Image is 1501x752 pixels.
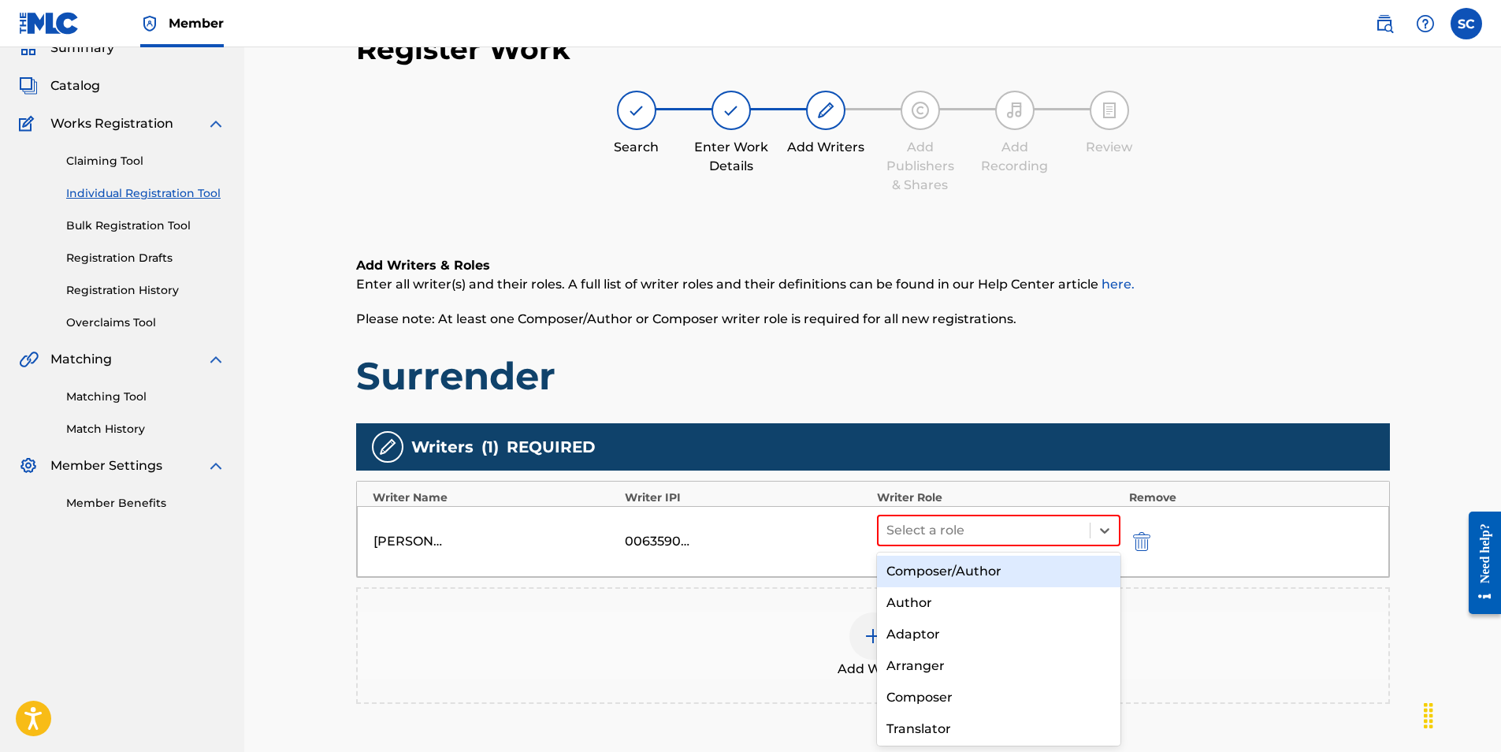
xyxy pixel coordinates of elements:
a: Overclaims Tool [66,315,225,331]
img: Matching [19,350,39,369]
div: Composer/Author [877,556,1121,587]
div: Author [877,587,1121,619]
a: Registration Drafts [66,250,225,266]
img: help [1416,14,1435,33]
a: Matching Tool [66,389,225,405]
span: Enter all writer(s) and their roles. A full list of writer roles and their definitions can be fou... [356,277,1135,292]
a: Public Search [1369,8,1400,39]
img: step indicator icon for Search [627,101,646,120]
img: Top Rightsholder [140,14,159,33]
img: MLC Logo [19,12,80,35]
h2: Register Work [356,32,570,67]
img: Catalog [19,76,38,95]
img: step indicator icon for Add Writers [816,101,835,120]
div: Drag [1416,692,1441,739]
img: step indicator icon for Enter Work Details [722,101,741,120]
div: Help [1410,8,1441,39]
img: Summary [19,39,38,58]
a: Match History [66,421,225,437]
img: search [1375,14,1394,33]
h6: Add Writers & Roles [356,256,1390,275]
img: writers [378,437,397,456]
a: Individual Registration Tool [66,185,225,202]
div: User Menu [1451,8,1482,39]
img: step indicator icon for Review [1100,101,1119,120]
a: here. [1102,277,1135,292]
iframe: Resource Center [1457,500,1501,627]
span: ( 1 ) [481,435,499,459]
div: Add Publishers & Shares [881,138,960,195]
img: add [864,627,882,646]
div: Add Writers [786,138,865,157]
span: Member [169,14,224,32]
img: expand [206,456,225,475]
div: Composer [877,682,1121,713]
span: Writers [411,435,474,459]
span: Works Registration [50,114,173,133]
img: expand [206,114,225,133]
span: Matching [50,350,112,369]
div: Add Recording [975,138,1054,176]
a: Registration History [66,282,225,299]
a: Member Benefits [66,495,225,512]
a: SummarySummary [19,39,114,58]
div: Search [597,138,676,157]
div: Arranger [877,650,1121,682]
img: expand [206,350,225,369]
span: Member Settings [50,456,162,475]
div: Translator [877,713,1121,745]
h1: Surrender [356,352,1390,400]
span: Add Writer [838,660,908,679]
a: CatalogCatalog [19,76,100,95]
div: Enter Work Details [692,138,771,176]
div: Writer Role [877,490,1121,506]
iframe: Chat Widget [1422,676,1501,752]
div: Adaptor [877,619,1121,650]
span: REQUIRED [507,435,596,459]
img: step indicator icon for Add Publishers & Shares [911,101,930,120]
img: step indicator icon for Add Recording [1005,101,1024,120]
div: Remove [1129,490,1373,506]
a: Bulk Registration Tool [66,218,225,234]
a: Claiming Tool [66,153,225,169]
div: Writer IPI [625,490,869,506]
span: Summary [50,39,114,58]
img: Member Settings [19,456,38,475]
img: 12a2ab48e56ec057fbd8.svg [1133,532,1150,551]
img: Works Registration [19,114,39,133]
span: Please note: At least one Composer/Author or Composer writer role is required for all new registr... [356,311,1016,326]
div: Review [1070,138,1149,157]
div: Writer Name [373,490,617,506]
span: Catalog [50,76,100,95]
